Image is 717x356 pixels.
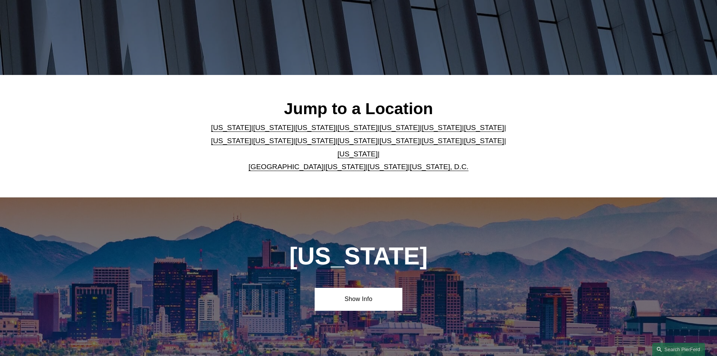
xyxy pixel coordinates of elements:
[205,121,512,173] p: | | | | | | | | | | | | | | | | | |
[248,163,324,171] a: [GEOGRAPHIC_DATA]
[422,124,462,131] a: [US_STATE]
[205,99,512,118] h2: Jump to a Location
[464,137,504,145] a: [US_STATE]
[249,243,468,270] h1: [US_STATE]
[253,137,294,145] a: [US_STATE]
[464,124,504,131] a: [US_STATE]
[338,137,378,145] a: [US_STATE]
[253,124,294,131] a: [US_STATE]
[315,288,402,310] a: Show Info
[368,163,408,171] a: [US_STATE]
[211,137,251,145] a: [US_STATE]
[422,137,462,145] a: [US_STATE]
[295,124,336,131] a: [US_STATE]
[652,343,705,356] a: Search this site
[211,124,251,131] a: [US_STATE]
[379,137,420,145] a: [US_STATE]
[410,163,469,171] a: [US_STATE], D.C.
[326,163,366,171] a: [US_STATE]
[295,137,336,145] a: [US_STATE]
[379,124,420,131] a: [US_STATE]
[338,124,378,131] a: [US_STATE]
[338,150,378,158] a: [US_STATE]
